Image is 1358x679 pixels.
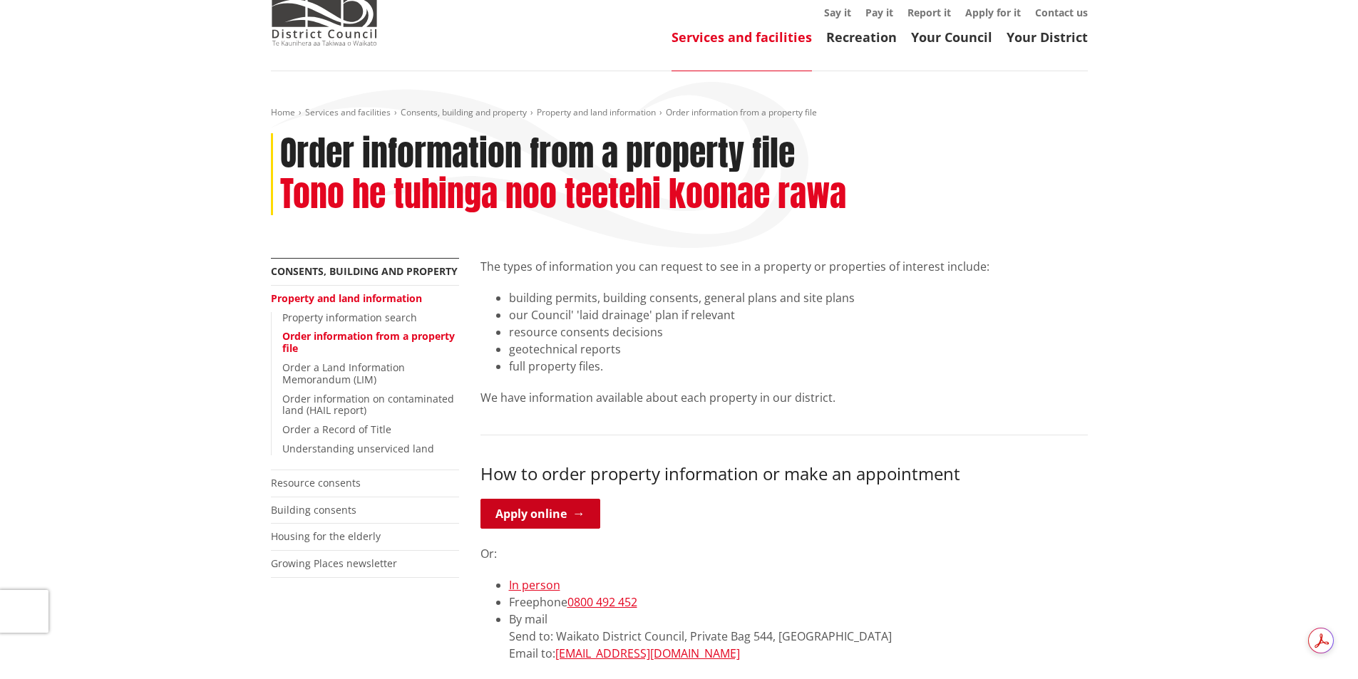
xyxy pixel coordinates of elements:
[480,499,600,529] a: Apply online
[509,306,1088,323] li: our Council' 'laid drainage' plan if relevant
[401,106,527,118] a: Consents, building and property
[271,107,1088,119] nav: breadcrumb
[282,311,417,324] a: Property information search
[271,503,356,517] a: Building consents
[666,106,817,118] span: Order information from a property file
[480,389,1088,406] p: We have information available about each property in our district.
[826,28,897,46] a: Recreation
[305,106,391,118] a: Services and facilities
[824,6,851,19] a: Say it
[865,6,893,19] a: Pay it
[509,594,1088,611] li: Freephone
[480,258,1088,275] p: The types of information you can request to see in a property or properties of interest include:
[280,133,795,175] h1: Order information from a property file
[509,341,1088,358] li: geotechnical reports
[907,6,951,19] a: Report it
[911,28,992,46] a: Your Council
[271,529,381,543] a: Housing for the elderly
[271,291,422,305] a: Property and land information
[271,264,458,278] a: Consents, building and property
[282,423,391,436] a: Order a Record of Title
[280,174,846,215] h2: Tono he tuhinga noo teetehi koonae rawa
[509,323,1088,341] li: resource consents decisions
[1035,6,1088,19] a: Contact us
[567,594,637,610] a: 0800 492 452
[509,358,1088,375] li: full property files.
[271,106,295,118] a: Home
[555,646,740,661] a: [EMAIL_ADDRESS][DOMAIN_NAME]
[537,106,656,118] a: Property and land information
[509,577,560,593] a: In person
[282,329,455,355] a: Order information from a property file
[1007,28,1088,46] a: Your District
[672,28,812,46] a: Services and facilities
[480,464,1088,484] h3: How to order property information or make an appointment
[965,6,1021,19] a: Apply for it
[271,556,397,570] a: Growing Places newsletter
[1292,619,1344,670] iframe: Messenger Launcher
[509,611,1088,662] li: By mail Send to: Waikato District Council, Private Bag 544, [GEOGRAPHIC_DATA] Email to:
[282,361,405,386] a: Order a Land Information Memorandum (LIM)
[271,476,361,489] a: Resource consents
[509,289,1088,306] li: building permits, building consents, general plans and site plans
[282,392,454,418] a: Order information on contaminated land (HAIL report)
[480,545,1088,562] p: Or:
[282,442,434,455] a: Understanding unserviced land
